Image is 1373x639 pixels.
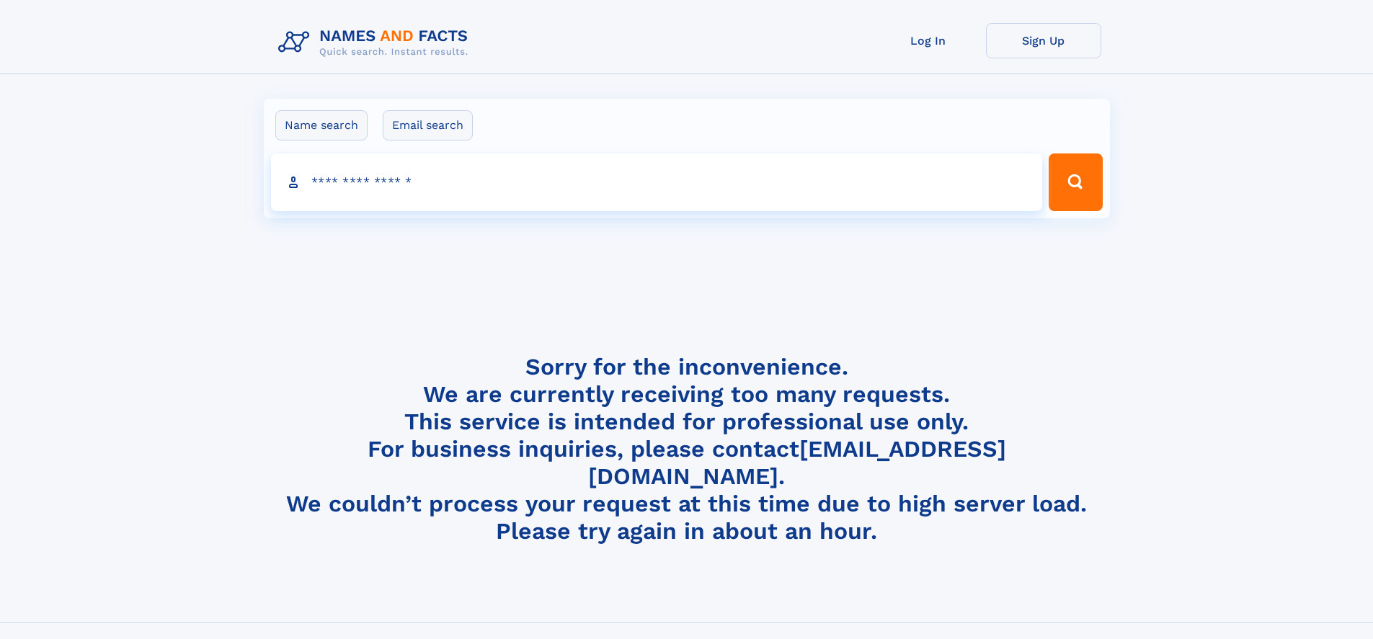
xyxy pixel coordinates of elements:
[275,110,368,140] label: Name search
[272,353,1101,545] h4: Sorry for the inconvenience. We are currently receiving too many requests. This service is intend...
[1049,153,1102,211] button: Search Button
[871,23,986,58] a: Log In
[271,153,1043,211] input: search input
[272,23,480,62] img: Logo Names and Facts
[986,23,1101,58] a: Sign Up
[383,110,473,140] label: Email search
[588,435,1006,490] a: [EMAIL_ADDRESS][DOMAIN_NAME]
